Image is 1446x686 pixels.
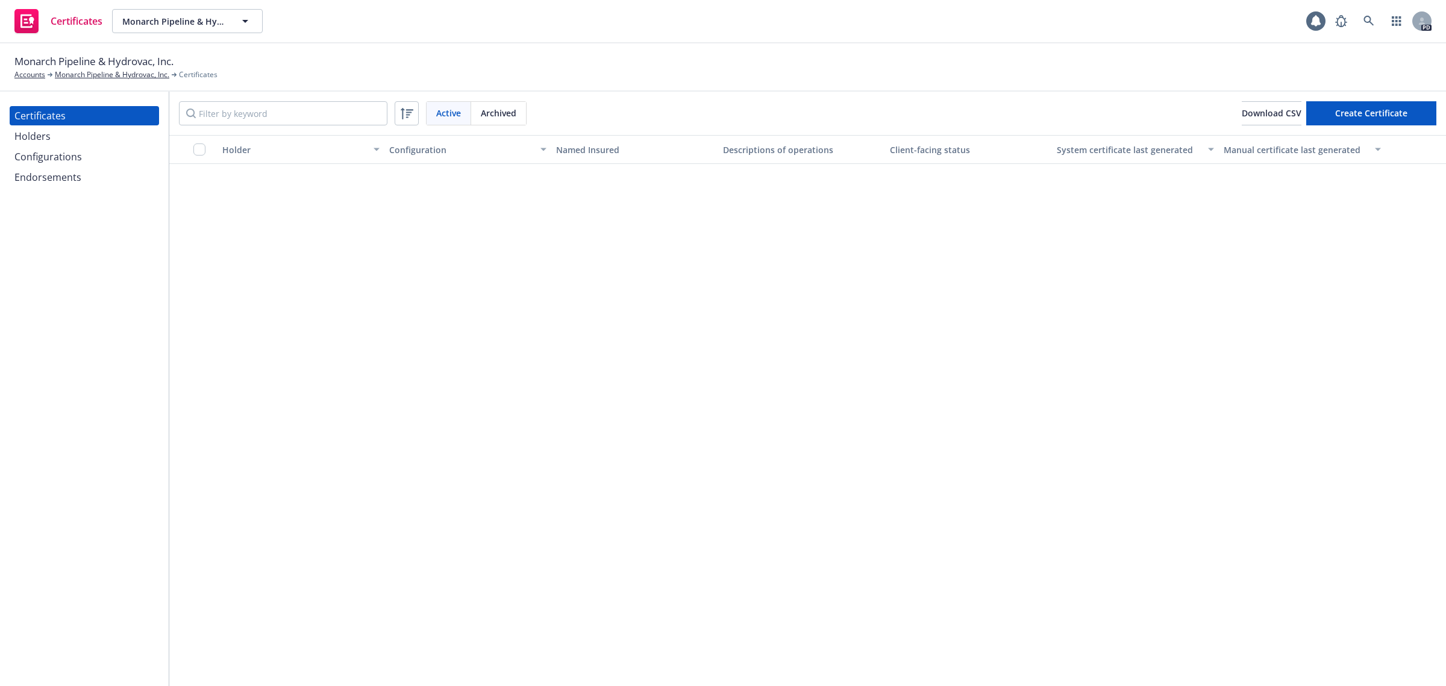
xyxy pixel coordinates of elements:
a: Search [1357,9,1381,33]
div: Named Insured [556,143,713,156]
button: Download CSV [1242,101,1301,125]
button: Holder [218,135,384,164]
button: Descriptions of operations [718,135,885,164]
div: Descriptions of operations [723,143,880,156]
a: Switch app [1385,9,1409,33]
div: Client-facing status [890,143,1047,156]
div: Certificates [14,106,66,125]
button: Manual certificate last generated [1219,135,1386,164]
span: Certificates [179,69,218,80]
a: Configurations [10,147,159,166]
input: Filter by keyword [179,101,387,125]
button: Create Certificate [1306,101,1436,125]
span: Download CSV [1242,107,1301,119]
div: Holder [222,143,366,156]
div: Holders [14,127,51,146]
button: Client-facing status [885,135,1052,164]
span: Monarch Pipeline & Hydrovac, Inc. [122,15,227,28]
a: Holders [10,127,159,146]
div: System certificate last generated [1057,143,1201,156]
a: Certificates [10,4,107,38]
button: Monarch Pipeline & Hydrovac, Inc. [112,9,263,33]
a: Endorsements [10,168,159,187]
span: Create Certificate [1335,107,1407,119]
div: Manual certificate last generated [1224,143,1368,156]
button: Named Insured [551,135,718,164]
span: Active [436,107,461,119]
div: Endorsements [14,168,81,187]
a: Accounts [14,69,45,80]
a: Certificates [10,106,159,125]
span: Archived [481,107,516,119]
button: Configuration [384,135,551,164]
div: Configurations [14,147,82,166]
span: Monarch Pipeline & Hydrovac, Inc. [14,54,174,69]
span: Certificates [51,16,102,26]
div: Configuration [389,143,533,156]
a: Report a Bug [1329,9,1353,33]
button: System certificate last generated [1052,135,1219,164]
input: Select all [193,143,205,156]
a: Monarch Pipeline & Hydrovac, Inc. [55,69,169,80]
